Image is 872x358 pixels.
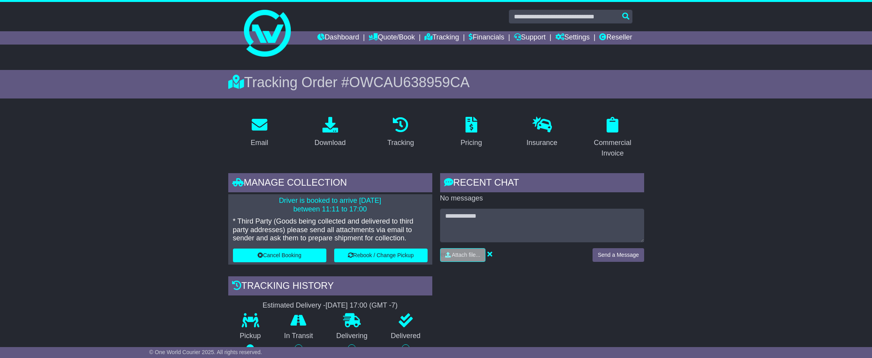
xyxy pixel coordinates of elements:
p: Pickup [228,332,273,340]
p: Delivered [379,332,432,340]
a: Dashboard [317,31,359,45]
button: Send a Message [593,248,644,262]
span: © One World Courier 2025. All rights reserved. [149,349,262,355]
div: Tracking [387,138,414,148]
a: Support [514,31,546,45]
a: Pricing [455,114,487,151]
p: No messages [440,194,644,203]
div: Commercial Invoice [586,138,639,159]
a: Settings [555,31,590,45]
a: Tracking [382,114,419,151]
p: In Transit [272,332,325,340]
a: Tracking [424,31,459,45]
button: Cancel Booking [233,249,326,262]
div: Insurance [526,138,557,148]
a: Download [309,114,351,151]
a: Reseller [599,31,632,45]
p: Delivering [325,332,380,340]
div: Email [251,138,268,148]
a: Quote/Book [369,31,415,45]
button: Rebook / Change Pickup [334,249,428,262]
div: [DATE] 17:00 (GMT -7) [326,301,398,310]
a: Commercial Invoice [581,114,644,161]
div: Tracking Order # [228,74,644,91]
div: RECENT CHAT [440,173,644,194]
div: Pricing [460,138,482,148]
a: Financials [469,31,504,45]
div: Tracking history [228,276,432,297]
div: Estimated Delivery - [228,301,432,310]
div: Manage collection [228,173,432,194]
div: Download [314,138,346,148]
a: Email [245,114,273,151]
span: OWCAU638959CA [349,74,469,90]
p: Driver is booked to arrive [DATE] between 11:11 to 17:00 [233,197,428,213]
p: * Third Party (Goods being collected and delivered to third party addresses) please send all atta... [233,217,428,243]
a: Insurance [521,114,562,151]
